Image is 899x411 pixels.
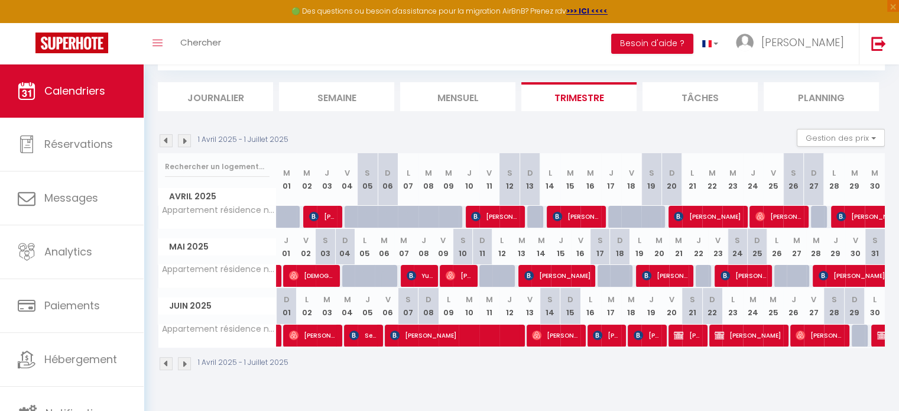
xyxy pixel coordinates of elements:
[669,167,675,179] abbr: D
[158,82,273,111] li: Journalier
[521,82,637,111] li: Trimestre
[735,235,740,246] abbr: S
[171,23,230,64] a: Chercher
[44,83,105,98] span: Calendriers
[682,288,702,324] th: 21
[634,324,660,347] span: [PERSON_NAME]
[806,229,826,265] th: 28
[865,229,885,265] th: 31
[337,288,357,324] th: 04
[445,167,452,179] abbr: M
[465,294,472,305] abbr: M
[661,153,681,206] th: 20
[702,153,722,206] th: 22
[560,153,580,206] th: 15
[754,235,760,246] abbr: D
[471,205,518,228] span: [PERSON_NAME]
[727,23,859,64] a: ... [PERSON_NAME]
[540,288,560,324] th: 14
[439,153,459,206] th: 09
[440,235,446,246] abbr: V
[729,167,736,179] abbr: M
[731,294,735,305] abbr: L
[791,167,796,179] abbr: S
[160,206,278,215] span: Appartement résidence neuve proche [GEOGRAPHIC_DATA]
[44,244,92,259] span: Analytics
[407,167,410,179] abbr: L
[385,294,391,305] abbr: V
[479,153,499,206] th: 11
[303,235,309,246] abbr: V
[610,229,629,265] th: 18
[44,190,98,205] span: Messages
[486,167,492,179] abbr: V
[593,324,619,347] span: [PERSON_NAME]
[492,229,512,265] th: 12
[682,153,702,206] th: 21
[426,294,431,305] abbr: D
[305,294,309,305] abbr: L
[405,294,411,305] abbr: S
[567,167,574,179] abbr: M
[796,324,842,347] span: [PERSON_NAME]
[709,294,715,305] abbr: D
[344,294,351,305] abbr: M
[44,137,113,151] span: Réservations
[649,294,654,305] abbr: J
[507,167,512,179] abbr: S
[378,288,398,324] th: 06
[621,288,641,324] th: 18
[165,156,270,177] input: Rechercher un logement...
[770,294,777,305] abbr: M
[486,294,493,305] abbr: M
[833,235,838,246] abbr: J
[446,264,472,287] span: [PERSON_NAME]
[414,229,433,265] th: 08
[755,205,802,228] span: [PERSON_NAME]
[283,167,290,179] abbr: M
[335,229,355,265] th: 04
[296,229,316,265] th: 02
[851,167,858,179] abbr: M
[538,235,545,246] abbr: M
[793,235,800,246] abbr: M
[297,153,317,206] th: 02
[317,153,337,206] th: 03
[316,229,335,265] th: 03
[160,325,278,334] span: Appartement résidence neuve proche [GEOGRAPHIC_DATA]
[567,294,573,305] abbr: D
[763,153,783,206] th: 25
[560,288,580,324] th: 15
[400,82,515,111] li: Mensuel
[871,167,878,179] abbr: M
[553,205,599,228] span: [PERSON_NAME]
[601,153,621,206] th: 17
[551,229,570,265] th: 15
[590,229,610,265] th: 17
[317,288,337,324] th: 03
[363,235,366,246] abbr: L
[459,288,479,324] th: 10
[617,235,623,246] abbr: D
[708,229,728,265] th: 23
[466,167,471,179] abbr: J
[524,264,591,287] span: [PERSON_NAME]
[747,229,767,265] th: 25
[277,288,297,324] th: 01
[349,324,376,347] span: Semidotsky Slava
[160,265,278,274] span: Appartement résidence neuve proche [GEOGRAPHIC_DATA]
[641,153,661,206] th: 19
[749,294,757,305] abbr: M
[381,235,388,246] abbr: M
[587,167,594,179] abbr: M
[571,229,590,265] th: 16
[736,34,754,51] img: ...
[797,129,885,147] button: Gestion des prix
[675,235,682,246] abbr: M
[447,294,450,305] abbr: L
[871,36,886,51] img: logout
[852,235,858,246] abbr: V
[783,153,803,206] th: 26
[813,235,820,246] abbr: M
[512,229,531,265] th: 13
